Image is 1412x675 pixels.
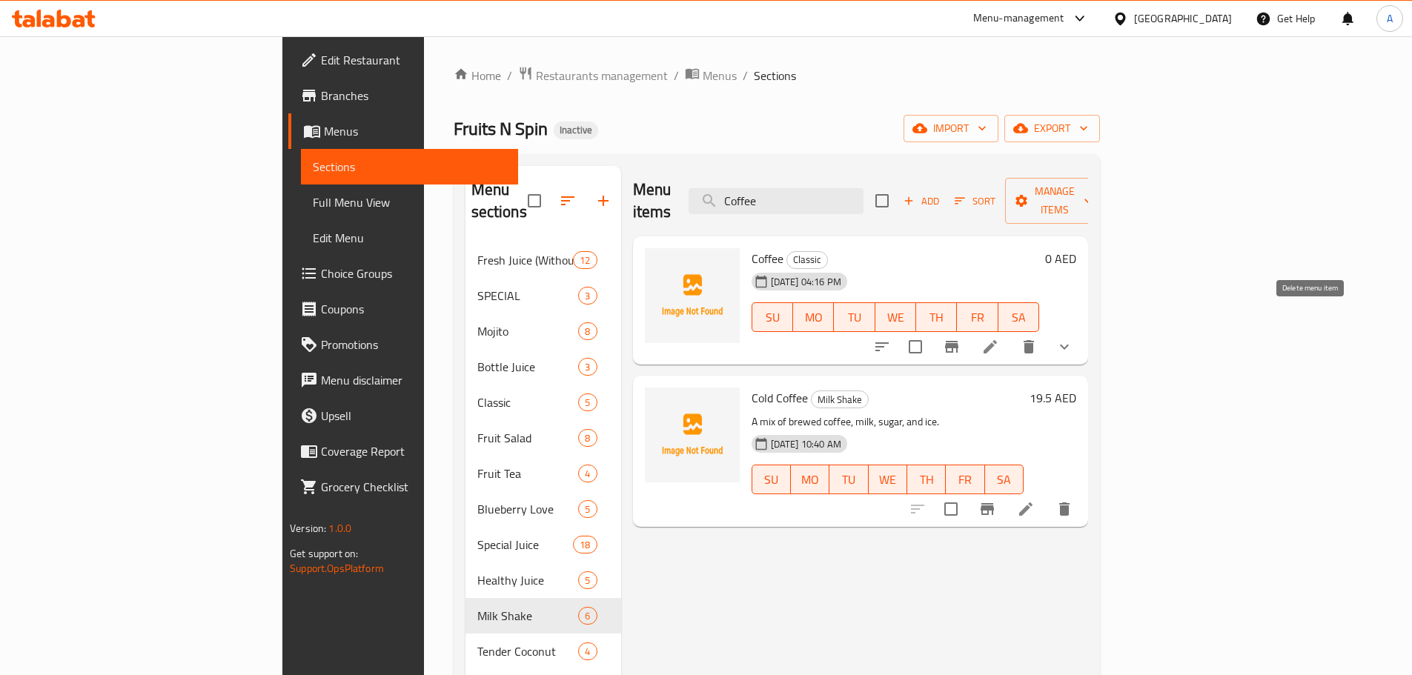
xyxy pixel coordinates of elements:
h2: Menu items [633,179,672,223]
div: items [578,429,597,447]
a: Full Menu View [301,184,518,220]
span: 8 [579,431,596,445]
a: Coverage Report [288,433,518,469]
span: Add item [898,190,945,213]
span: Sort [955,193,995,210]
span: TH [922,307,951,328]
div: Milk Shake [811,390,869,408]
div: Blueberry Love [477,500,579,518]
a: Menu disclaimer [288,362,518,398]
span: Fruit Salad [477,429,579,447]
a: Sections [301,149,518,184]
a: Edit menu item [1017,500,1035,518]
span: Select section [866,185,898,216]
span: 5 [579,573,596,588]
a: Coupons [288,291,518,327]
span: Tender Coconut [477,642,579,660]
button: MO [791,465,829,494]
span: Menu disclaimer [321,371,506,389]
span: Fruit Tea [477,465,579,482]
div: items [578,322,597,340]
div: Bottle Juice3 [465,349,621,385]
div: Fresh Juice (Without Milk) [477,251,574,269]
span: Version: [290,519,326,538]
button: Sort [951,190,999,213]
button: export [1004,115,1100,142]
span: Coverage Report [321,442,506,460]
span: 8 [579,325,596,339]
div: items [578,393,597,411]
span: Sections [313,158,506,176]
div: Fruit Tea4 [465,456,621,491]
a: Edit Menu [301,220,518,256]
div: Inactive [554,122,598,139]
button: FR [946,465,984,494]
a: Menus [685,66,737,85]
button: delete [1047,491,1082,527]
a: Restaurants management [518,66,668,85]
li: / [674,67,679,84]
div: SPECIAL [477,287,579,305]
button: Branch-specific-item [934,329,969,365]
div: items [578,607,597,625]
div: Special Juice [477,536,574,553]
span: Classic [787,251,827,268]
div: Special Juice18 [465,527,621,562]
a: Menus [288,113,518,149]
h6: 19.5 AED [1030,388,1076,408]
div: items [578,358,597,376]
span: Fruits N Spin [454,112,548,145]
span: Sections [754,67,796,84]
div: items [578,465,597,482]
a: Branches [288,78,518,113]
div: items [578,500,597,518]
button: MO [793,302,834,332]
span: 5 [579,502,596,516]
span: Get support on: [290,544,358,563]
a: Choice Groups [288,256,518,291]
span: Restaurants management [536,67,668,84]
button: WE [875,302,916,332]
span: 1.0.0 [328,519,351,538]
span: [DATE] 04:16 PM [765,275,847,289]
a: Support.OpsPlatform [290,559,384,578]
div: Milk Shake6 [465,598,621,634]
h6: 0 AED [1045,248,1076,269]
span: SU [758,307,787,328]
span: export [1016,119,1088,138]
img: Coffee [645,248,740,343]
div: Classic [477,393,579,411]
span: FR [963,307,992,328]
span: SA [1004,307,1033,328]
img: Cold Coffee [645,388,740,482]
span: Menus [703,67,737,84]
span: 3 [579,360,596,374]
span: import [915,119,987,138]
div: Healthy Juice5 [465,562,621,598]
span: MO [797,469,823,491]
a: Upsell [288,398,518,433]
span: Sort items [945,190,1005,213]
div: items [573,251,597,269]
div: Fruit Salad8 [465,420,621,456]
li: / [743,67,748,84]
div: Mojito8 [465,313,621,349]
span: Inactive [554,124,598,136]
button: show more [1047,329,1082,365]
span: 4 [579,467,596,481]
div: Classic [786,251,828,269]
button: SA [985,465,1024,494]
div: [GEOGRAPHIC_DATA] [1134,10,1232,27]
span: MO [799,307,828,328]
div: Blueberry Love5 [465,491,621,527]
span: Edit Restaurant [321,51,506,69]
button: delete [1011,329,1047,365]
div: Fresh Juice (Without Milk)12 [465,242,621,278]
div: Milk Shake [477,607,579,625]
input: search [689,188,864,214]
span: 4 [579,645,596,659]
button: TH [907,465,946,494]
div: items [573,536,597,553]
